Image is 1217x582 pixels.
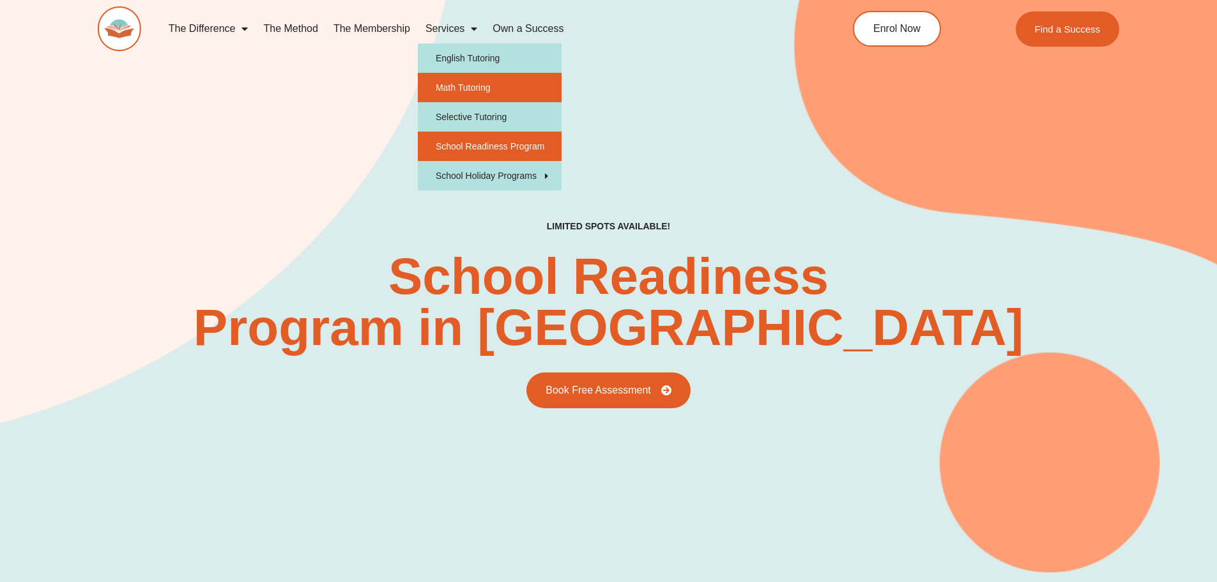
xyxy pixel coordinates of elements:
span: E [165,285,170,293]
span:  [313,194,321,202]
span: V [177,194,182,202]
span: K [318,194,323,202]
span: 7 [133,285,137,293]
span: L [323,268,328,276]
span: + [299,252,303,259]
span: \ [351,252,353,259]
span: R [149,235,155,243]
span: H [194,235,199,243]
span: - [304,235,307,243]
span: " [202,235,204,243]
span: Q [188,285,194,293]
span:  [319,252,326,259]
span: Q [131,194,137,202]
span: L [175,194,180,202]
span: W [270,194,277,202]
span: X [344,252,349,259]
span: ¶ [143,252,147,259]
span: H [142,194,148,202]
span: R [336,268,342,276]
span: \ [187,252,189,259]
span: D [184,285,190,293]
span: X [181,268,186,276]
span: N [188,235,194,243]
span: U [342,194,348,202]
span:  [328,268,336,276]
span: K [334,285,339,293]
span: % [163,252,170,259]
span: L [316,235,321,243]
span:  [371,194,379,202]
span: of ⁨11⁩ [134,1,158,19]
span: Enrol Now [873,24,921,34]
span:  [98,194,105,202]
span: Q [341,285,346,293]
span: W [249,194,256,202]
span: O [321,268,327,276]
span:  [172,235,180,243]
span: P [215,194,220,202]
span: Q [226,194,231,202]
button: Add or edit images [362,1,379,19]
span: W [280,194,287,202]
span: D [167,194,173,202]
a: Book Free Assessment [526,372,691,408]
span:  [316,285,324,293]
span:  [151,268,159,276]
span: D [77,194,83,202]
span: W [334,194,341,202]
span: U [348,252,354,259]
span: O [173,285,179,293]
span: O [166,218,172,226]
span: G [312,235,318,243]
span: 7 [146,101,149,107]
button: Draw [344,1,362,19]
span: R [332,218,337,226]
span: X [324,285,329,293]
span: W [109,194,116,202]
a: The Difference [161,14,256,43]
span: W [345,268,352,276]
span: F [164,268,168,276]
span: $ [314,218,319,226]
span: \ [316,268,318,276]
span: G [230,194,236,202]
span:  [176,285,184,293]
span: O [153,235,159,243]
span: H [305,252,310,259]
h4: LIMITED SPOTS AVAILABLE! [547,221,670,232]
span: H [330,194,335,202]
span: W [164,218,171,226]
a: Own a Success [485,14,571,43]
span: I [284,194,286,202]
a: School Readiness Program [418,132,562,161]
span:  [135,194,143,202]
span: V [263,194,268,202]
span: W [315,194,322,202]
span: Q [309,194,314,202]
span: O [309,252,314,259]
span:  [267,194,275,202]
span: ' [148,285,149,293]
span: Z [152,194,157,202]
span: H [148,268,153,276]
span: H [234,194,240,202]
span: R [121,194,127,202]
span: V [325,268,330,276]
span: V [144,252,149,259]
span: Z [126,194,130,202]
a: School Holiday Programs [418,161,562,190]
span: V [104,194,109,202]
span: W [172,252,180,259]
span: Find a Success [1035,24,1101,34]
span: R [180,235,185,243]
span: G [178,252,184,259]
span: F [201,194,205,202]
span: V [198,235,203,243]
span:  [349,194,356,202]
a: The Method [256,14,325,43]
span: I [189,194,191,202]
span:  [183,194,190,202]
span: U [162,285,168,293]
span: 6XFFHVV [115,101,163,107]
